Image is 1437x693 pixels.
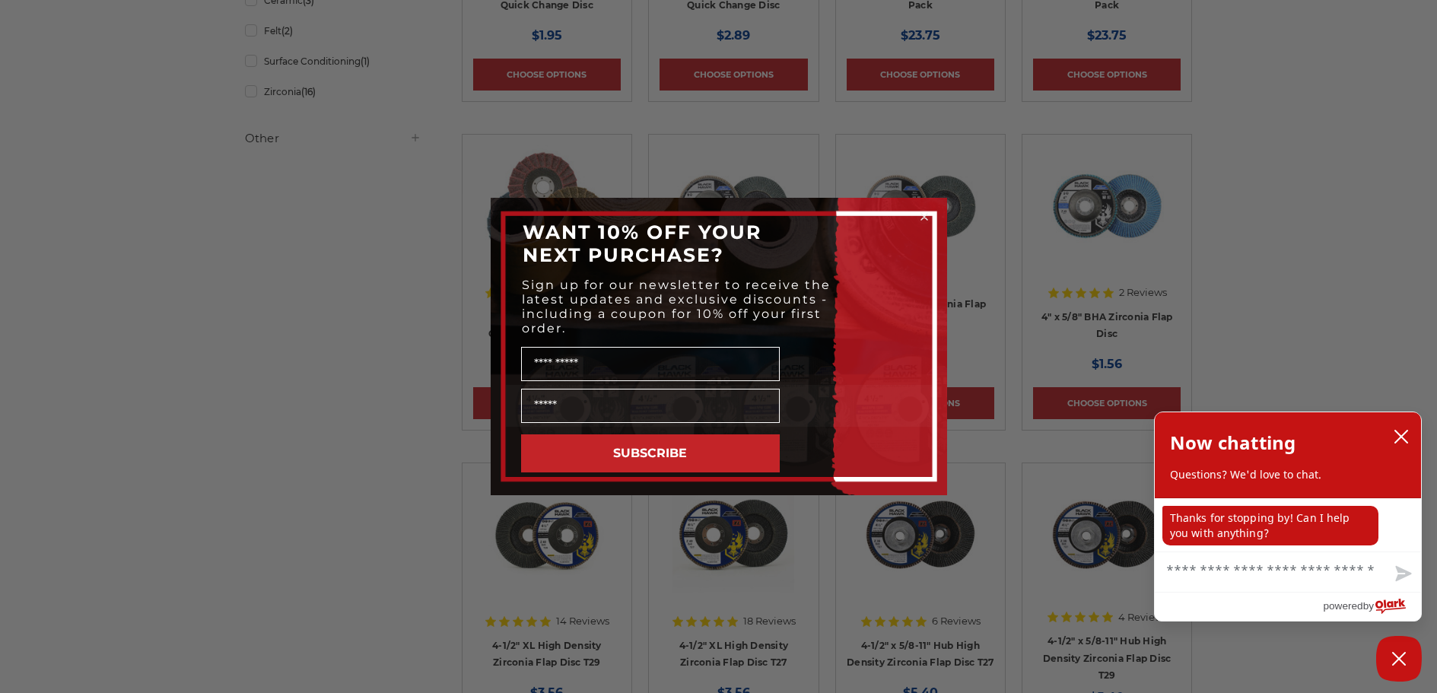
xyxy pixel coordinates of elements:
[1376,636,1422,682] button: Close Chatbox
[1389,425,1413,448] button: close chatbox
[1162,506,1378,545] p: Thanks for stopping by! Can I help you with anything?
[917,209,932,224] button: Close dialog
[1323,593,1421,621] a: Powered by Olark
[1154,412,1422,621] div: olark chatbox
[521,434,780,472] button: SUBSCRIBE
[521,389,780,423] input: Email
[522,278,831,335] span: Sign up for our newsletter to receive the latest updates and exclusive discounts - including a co...
[1363,596,1374,615] span: by
[1323,596,1362,615] span: powered
[1383,557,1421,592] button: Send message
[523,221,761,266] span: WANT 10% OFF YOUR NEXT PURCHASE?
[1170,428,1296,458] h2: Now chatting
[1170,467,1406,482] p: Questions? We'd love to chat.
[1155,498,1421,552] div: chat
